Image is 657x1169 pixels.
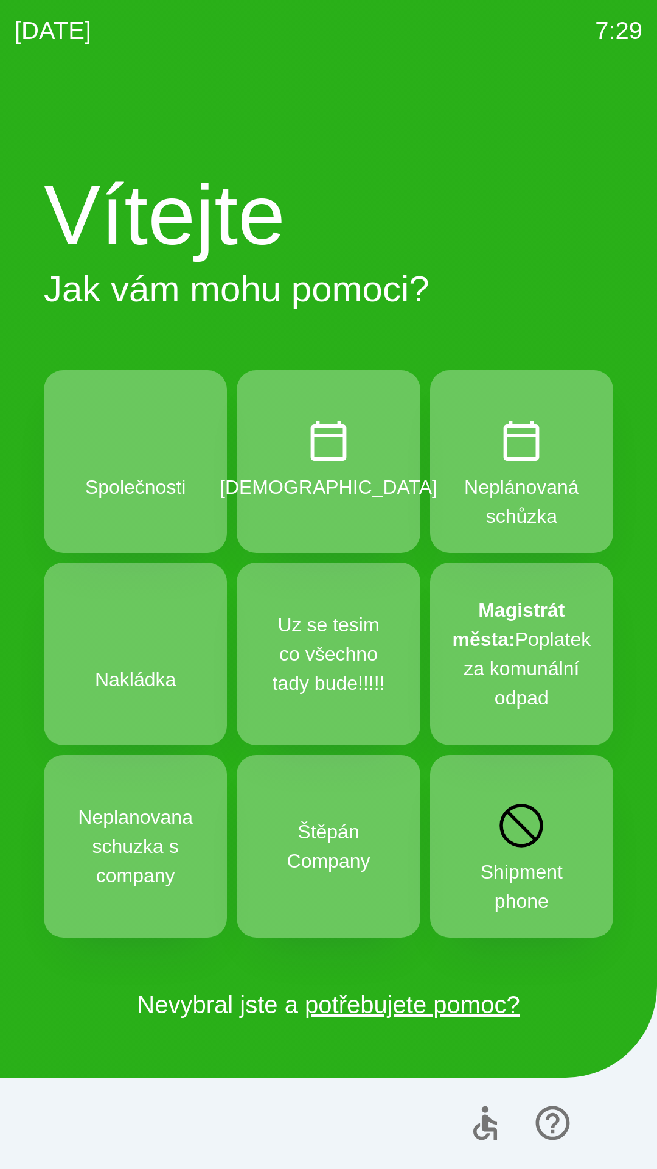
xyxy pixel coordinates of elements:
p: Neplánovaná schůzka [459,472,584,531]
h1: Vítejte [44,163,613,267]
button: Nakládka [44,563,227,745]
img: companies.png [109,414,162,468]
p: [DATE] [15,12,91,49]
p: Nakládka [95,665,176,694]
img: 8855f547-274d-45fa-b366-99447773212d.svg [495,799,548,852]
p: Shipment phone [459,857,584,916]
p: Společnosti [85,472,186,502]
a: potřebujete pomoc? [305,991,520,1018]
button: Shipment phone [430,755,613,938]
p: Uz se tesim co všechno tady bude!!!!! [266,610,391,698]
strong: Magistrát města: [452,599,565,650]
p: Štěpán Company [266,817,391,876]
button: Magistrát města:Poplatek za komunální odpad [430,563,613,745]
img: cs flag [600,1107,633,1140]
p: Nevybral jste a [44,986,613,1023]
p: Neplanovana schuzka s company [73,802,198,890]
h2: Jak vám mohu pomoci? [44,267,613,312]
button: Uz se tesim co všechno tady bude!!!!! [237,563,420,745]
img: Logo [44,85,613,144]
button: Štěpán Company [237,755,420,938]
button: Neplanovana schuzka s company [44,755,227,938]
img: CalendarTodayOutlined.png [302,414,355,468]
button: Neplánovaná schůzka [430,370,613,553]
p: [DEMOGRAPHIC_DATA] [220,472,437,502]
button: [DEMOGRAPHIC_DATA] [237,370,420,553]
p: Poplatek za komunální odpad [452,595,591,712]
img: 60528429-cdbf-4940-ada0-f4587f3d38d7.png [495,414,548,468]
button: Společnosti [44,370,227,553]
img: b5394f95-fd73-4be2-8924-4a6a9c1148a1.svg [109,606,162,660]
p: 7:29 [595,12,642,49]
